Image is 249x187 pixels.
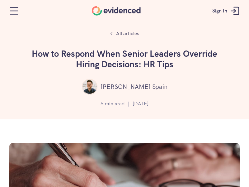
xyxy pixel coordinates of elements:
[82,79,97,94] img: ""
[101,82,167,92] p: [PERSON_NAME] Spain
[128,100,129,108] p: |
[105,100,125,108] p: min read
[101,100,103,108] p: 5
[107,28,143,39] a: All articles
[208,2,246,20] a: Sign In
[212,7,227,15] p: Sign In
[116,30,139,38] p: All articles
[133,100,148,108] p: [DATE]
[31,49,218,70] h1: How to Respond When Senior Leaders Override Hiring Decisions: HR Tips
[92,6,141,16] a: Home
